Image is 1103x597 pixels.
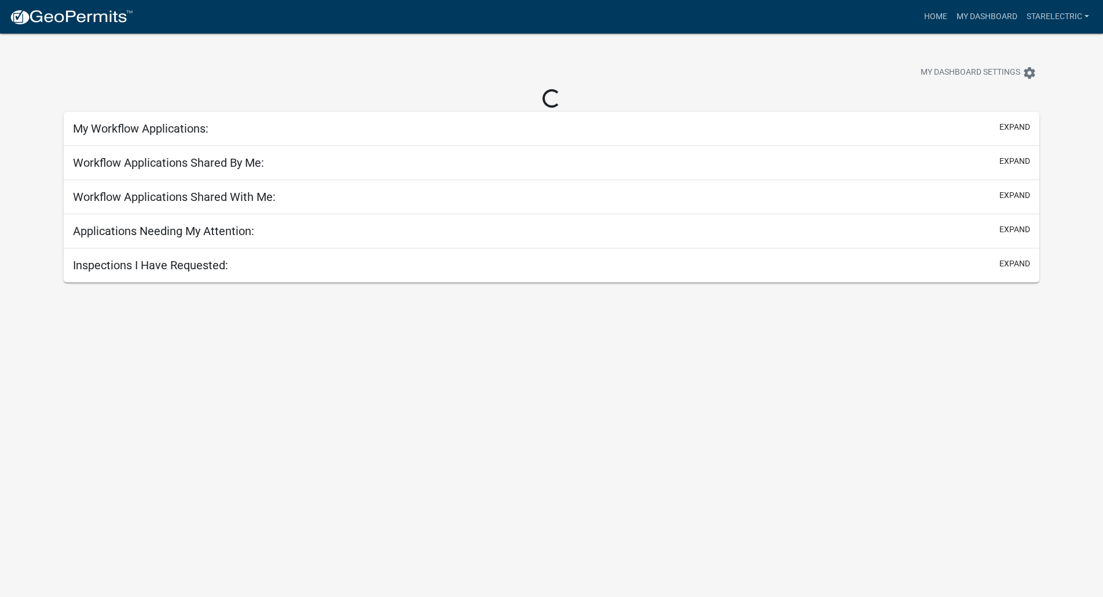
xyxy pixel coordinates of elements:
span: My Dashboard Settings [921,66,1020,80]
h5: Inspections I Have Requested: [73,258,228,272]
h5: Applications Needing My Attention: [73,224,254,238]
button: expand [999,258,1030,270]
a: Home [919,6,952,28]
h5: Workflow Applications Shared With Me: [73,190,276,204]
i: settings [1023,66,1036,80]
button: expand [999,121,1030,133]
a: My Dashboard [952,6,1022,28]
h5: Workflow Applications Shared By Me: [73,156,264,170]
a: StarElectric [1022,6,1094,28]
h5: My Workflow Applications: [73,122,208,135]
button: expand [999,224,1030,236]
button: expand [999,189,1030,202]
button: expand [999,155,1030,167]
button: My Dashboard Settingssettings [911,61,1046,84]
